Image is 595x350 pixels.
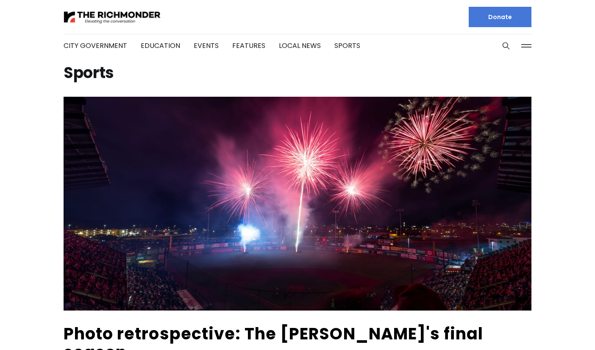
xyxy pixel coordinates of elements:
a: Local News [279,41,321,50]
a: Donate [469,7,531,27]
button: Search this site [500,39,512,52]
img: The Richmonder [64,10,161,25]
a: Events [194,41,219,50]
a: Sports [334,41,360,50]
a: Education [141,41,180,50]
a: City Government [64,41,127,50]
a: Features [232,41,265,50]
iframe: portal-trigger [523,308,595,350]
h1: Sports [64,66,531,80]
